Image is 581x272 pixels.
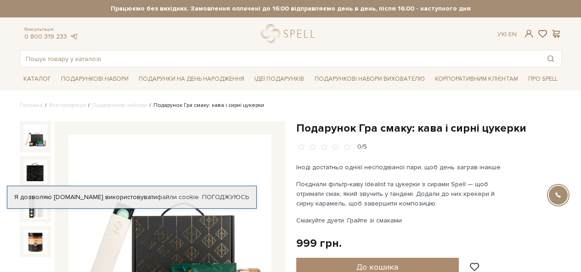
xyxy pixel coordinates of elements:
li: Подарунок Гра смаку: кава і сирні цукерки [147,101,264,110]
span: До кошика [356,262,398,272]
p: Іноді достатньо однієї несподіваної пари, щоб день заграв інакше. [296,162,512,172]
a: Каталог [20,72,55,86]
a: Головна [20,102,43,109]
a: Вся продукція [49,102,86,109]
div: Ук [497,30,517,39]
p: Смакуйте дуети. Грайте зі смаками. [296,216,512,225]
a: En [508,30,517,38]
button: Пошук товару у каталозі [540,50,561,67]
a: telegram [69,33,79,40]
h1: Подарунок Гра смаку: кава і сирні цукерки [296,121,562,135]
div: 0/5 [357,143,367,151]
a: Подарунки на День народження [135,72,248,86]
a: Подарункові набори [92,102,147,109]
img: Подарунок Гра смаку: кава і сирні цукерки [23,125,47,149]
a: Корпоративним клієнтам [431,71,522,87]
a: Подарункові набори вихователю [311,71,429,87]
a: Ідеї подарунків [251,72,308,86]
span: Консультація: [24,27,79,33]
input: Пошук товару у каталозі [20,50,540,67]
img: Подарунок Гра смаку: кава і сирні цукерки [23,230,47,254]
strong: Працюємо без вихідних. Замовлення оплачені до 16:00 відправляємо день в день, після 16:00 - насту... [20,5,562,13]
a: Погоджуюсь [202,193,249,201]
span: | [505,30,507,38]
div: Я дозволяю [DOMAIN_NAME] використовувати [7,193,256,201]
a: logo [261,24,319,43]
p: Поєднали фільтр-каву Idealist та цукерки з сирами Spell — щоб отримати смак, який звучить у танде... [296,179,512,208]
a: Про Spell [525,72,561,86]
a: файли cookie [157,193,199,201]
div: 999 грн. [296,236,342,250]
a: 0 800 319 233 [24,33,67,40]
a: Подарункові набори [57,72,132,86]
img: Подарунок Гра смаку: кава і сирні цукерки [23,160,47,183]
